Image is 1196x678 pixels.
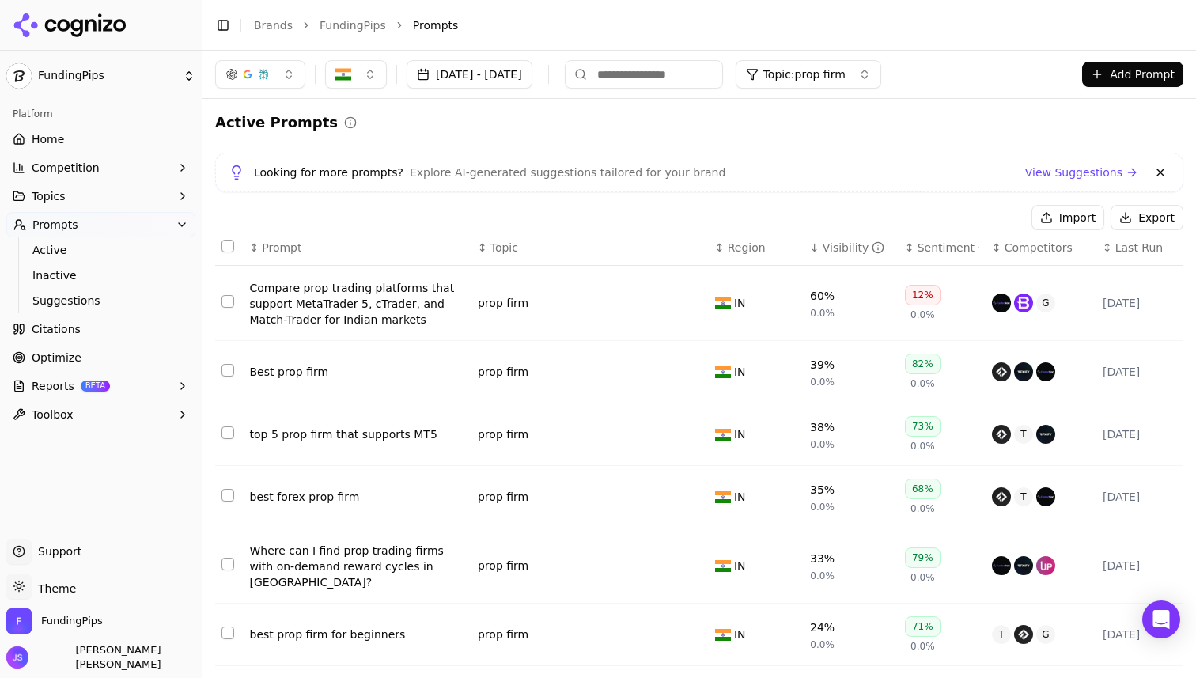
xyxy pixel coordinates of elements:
[478,240,702,256] div: ↕Topic
[715,297,731,309] img: IN flag
[810,288,835,304] div: 60%
[32,582,76,595] span: Theme
[715,491,731,503] img: IN flag
[728,240,766,256] span: Region
[32,188,66,204] span: Topics
[1103,364,1177,380] div: [DATE]
[26,239,176,261] a: Active
[254,19,293,32] a: Brands
[221,240,234,252] button: Select all rows
[734,627,746,642] span: IN
[254,165,403,180] span: Looking for more prompts?
[250,489,465,505] a: best forex prop firm
[38,69,176,83] span: FundingPips
[1036,362,1055,381] img: fundednext
[804,230,899,266] th: brandMentionRate
[734,426,746,442] span: IN
[32,407,74,422] span: Toolbox
[810,638,835,651] span: 0.0%
[6,127,195,152] a: Home
[1082,62,1183,87] button: Add Prompt
[1111,205,1183,230] button: Export
[250,543,465,590] div: Where can I find prop trading firms with on-demand reward cycles in [GEOGRAPHIC_DATA]?
[1014,487,1033,506] span: T
[250,426,465,442] a: top 5 prop firm that supports MT5
[32,293,170,309] span: Suggestions
[32,321,81,337] span: Citations
[709,230,804,266] th: Region
[1142,600,1180,638] div: Open Intercom Messenger
[810,482,835,498] div: 35%
[1103,558,1177,574] div: [DATE]
[823,240,885,256] div: Visibility
[81,381,110,392] span: BETA
[262,240,301,256] span: Prompt
[810,551,835,566] div: 33%
[810,240,892,256] div: ↓Visibility
[6,608,103,634] button: Open organization switcher
[250,240,465,256] div: ↕Prompt
[1014,556,1033,575] img: fxify
[221,295,234,308] button: Select row 1
[1005,240,1073,256] span: Competitors
[6,643,195,672] button: Open user button
[32,242,170,258] span: Active
[810,307,835,320] span: 0.0%
[41,614,103,628] span: FundingPips
[905,354,941,374] div: 82%
[763,66,846,82] span: Topic: prop firm
[734,295,746,311] span: IN
[6,155,195,180] button: Competition
[32,350,81,366] span: Optimize
[1115,240,1163,256] span: Last Run
[715,629,731,641] img: IN flag
[810,357,835,373] div: 39%
[478,364,528,380] a: prop firm
[478,489,528,505] a: prop firm
[478,627,528,642] div: prop firm
[32,131,64,147] span: Home
[221,364,234,377] button: Select row 2
[490,240,518,256] span: Topic
[918,240,979,256] div: Sentiment
[905,479,941,499] div: 68%
[32,378,74,394] span: Reports
[478,558,528,574] div: prop firm
[810,501,835,513] span: 0.0%
[221,489,234,502] button: Select row 4
[471,230,709,266] th: Topic
[910,309,935,321] span: 0.0%
[1103,426,1177,442] div: [DATE]
[32,217,78,233] span: Prompts
[905,240,979,256] div: ↕Sentiment
[1103,240,1177,256] div: ↕Last Run
[6,212,195,237] button: Prompts
[32,267,170,283] span: Inactive
[1103,627,1177,642] div: [DATE]
[810,376,835,388] span: 0.0%
[221,627,234,639] button: Select row 6
[26,264,176,286] a: Inactive
[734,364,746,380] span: IN
[1036,425,1055,444] img: fxify
[250,280,465,328] a: Compare prop trading platforms that support MetaTrader 5, cTrader, and Match-Trader for Indian ma...
[992,487,1011,506] img: ftmo
[905,285,941,305] div: 12%
[244,230,471,266] th: Prompt
[35,643,195,672] span: [PERSON_NAME] [PERSON_NAME]
[715,240,797,256] div: ↕Region
[254,17,1152,33] nav: breadcrumb
[1014,362,1033,381] img: fxify
[250,627,465,642] div: best prop firm for beginners
[335,66,351,82] img: India
[32,160,100,176] span: Competition
[1103,295,1177,311] div: [DATE]
[413,17,459,33] span: Prompts
[478,426,528,442] a: prop firm
[6,101,195,127] div: Platform
[992,362,1011,381] img: ftmo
